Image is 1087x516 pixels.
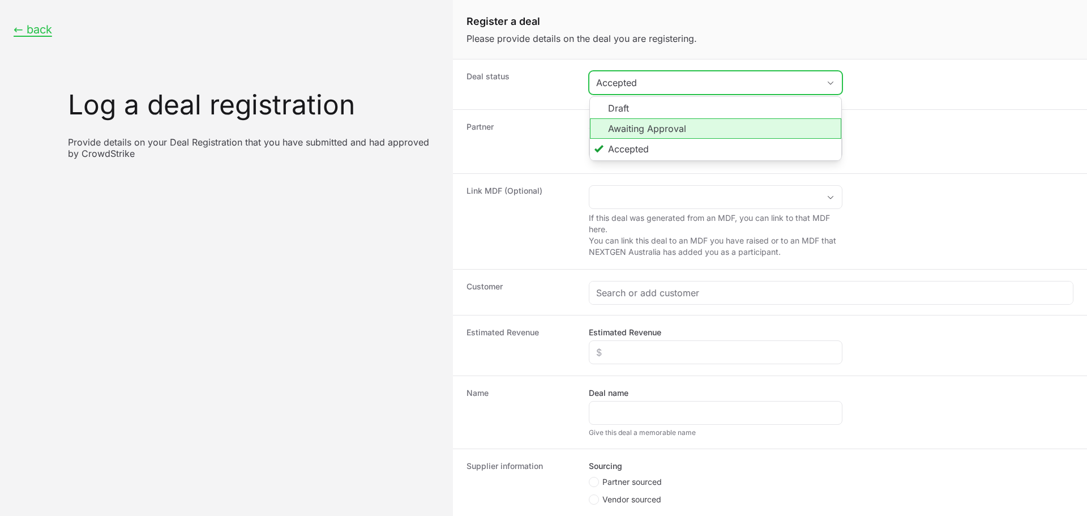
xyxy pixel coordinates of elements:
input: $ [596,346,835,359]
div: Give this deal a memorable name [589,428,842,437]
button: Accepted [589,71,842,94]
span: Partner sourced [602,476,662,488]
dt: Partner [467,121,575,162]
h1: Register a deal [467,14,1073,29]
p: Provide details on your Deal Registration that you have submitted and had approved by CrowdStrike [68,137,439,159]
h1: Log a deal registration [68,91,439,118]
label: Select the partner this deal is for: [589,121,842,133]
span: Vendor sourced [602,494,661,505]
label: Deal name [589,387,628,399]
dt: Deal status [467,71,575,98]
dt: Supplier information [467,460,575,508]
p: If this deal was generated from an MDF, you can link to that MDF here. You can link this deal to ... [589,212,842,258]
legend: Sourcing [589,460,622,472]
input: Search or add customer [596,286,1066,300]
div: Accepted [596,76,819,89]
dt: Name [467,387,575,437]
dt: Link MDF (Optional) [467,185,575,258]
dt: Customer [467,281,575,304]
label: Estimated Revenue [589,327,661,338]
button: ← back [14,23,52,37]
dt: Estimated Revenue [467,327,575,364]
div: Open [819,186,842,208]
p: Please provide details on the deal you are registering. [467,32,1073,45]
